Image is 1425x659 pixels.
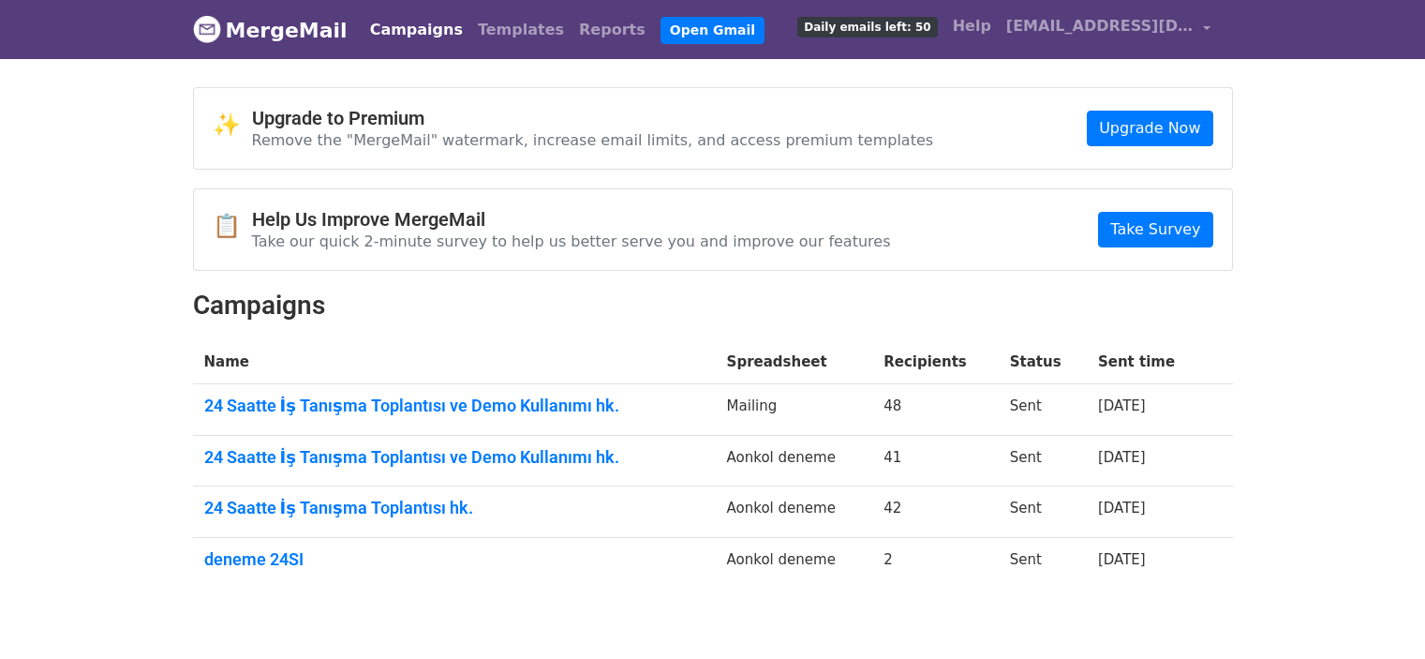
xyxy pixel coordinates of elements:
a: Daily emails left: 50 [790,7,944,45]
th: Spreadsheet [716,340,873,384]
h4: Upgrade to Premium [252,107,934,129]
td: Aonkol deneme [716,435,873,487]
td: Aonkol deneme [716,487,873,538]
a: MergeMail [193,10,348,50]
a: 24 Saatte İş Tanışma Toplantısı hk. [204,498,705,518]
span: 📋 [213,213,252,240]
a: Take Survey [1098,212,1212,247]
td: Sent [999,487,1087,538]
span: [EMAIL_ADDRESS][DOMAIN_NAME] [1006,15,1194,37]
a: 24 Saatte İş Tanışma Toplantısı ve Demo Kullanımı hk. [204,396,705,416]
a: Open Gmail [661,17,764,44]
td: 48 [872,384,999,436]
a: [DATE] [1098,449,1146,466]
td: Aonkol deneme [716,537,873,588]
th: Recipients [872,340,999,384]
a: [EMAIL_ADDRESS][DOMAIN_NAME] [999,7,1218,52]
a: Reports [571,11,653,49]
p: Take our quick 2-minute survey to help us better serve you and improve our features [252,232,891,251]
td: Sent [999,435,1087,487]
a: Templates [470,11,571,49]
a: Campaigns [363,11,470,49]
a: [DATE] [1098,397,1146,414]
td: Mailing [716,384,873,436]
a: Upgrade Now [1087,111,1212,146]
th: Status [999,340,1087,384]
td: 42 [872,487,999,538]
th: Name [193,340,716,384]
a: [DATE] [1098,500,1146,517]
a: deneme 24SI [204,549,705,570]
span: Daily emails left: 50 [797,17,937,37]
a: Help [945,7,999,45]
a: [DATE] [1098,551,1146,568]
h2: Campaigns [193,290,1233,322]
a: 24 Saatte İş Tanışma Toplantısı ve Demo Kullanımı hk. [204,447,705,468]
img: MergeMail logo [193,15,221,43]
p: Remove the "MergeMail" watermark, increase email limits, and access premium templates [252,130,934,150]
span: ✨ [213,112,252,139]
td: 2 [872,537,999,588]
th: Sent time [1087,340,1206,384]
td: Sent [999,384,1087,436]
td: 41 [872,435,999,487]
td: Sent [999,537,1087,588]
h4: Help Us Improve MergeMail [252,208,891,231]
